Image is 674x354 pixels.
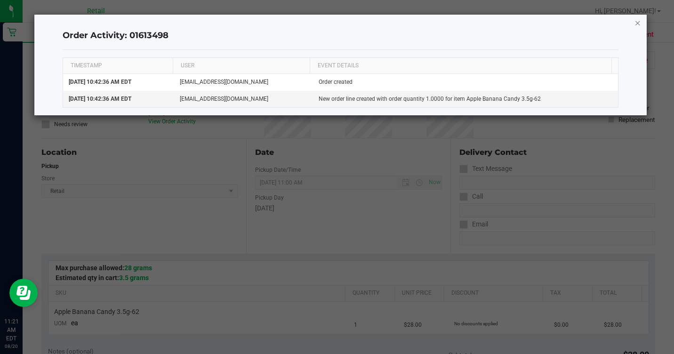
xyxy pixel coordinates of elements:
[310,58,611,74] th: EVENT DETAILS
[69,79,131,85] span: [DATE] 10:42:36 AM EDT
[313,91,618,107] td: New order line created with order quantity 1.0000 for item Apple Banana Candy 3.5g-62
[313,74,618,91] td: Order created
[63,58,173,74] th: TIMESTAMP
[63,30,618,42] h4: Order Activity: 01613498
[9,279,38,307] iframe: Resource center
[173,58,310,74] th: USER
[69,96,131,102] span: [DATE] 10:42:36 AM EDT
[174,74,313,91] td: [EMAIL_ADDRESS][DOMAIN_NAME]
[174,91,313,107] td: [EMAIL_ADDRESS][DOMAIN_NAME]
